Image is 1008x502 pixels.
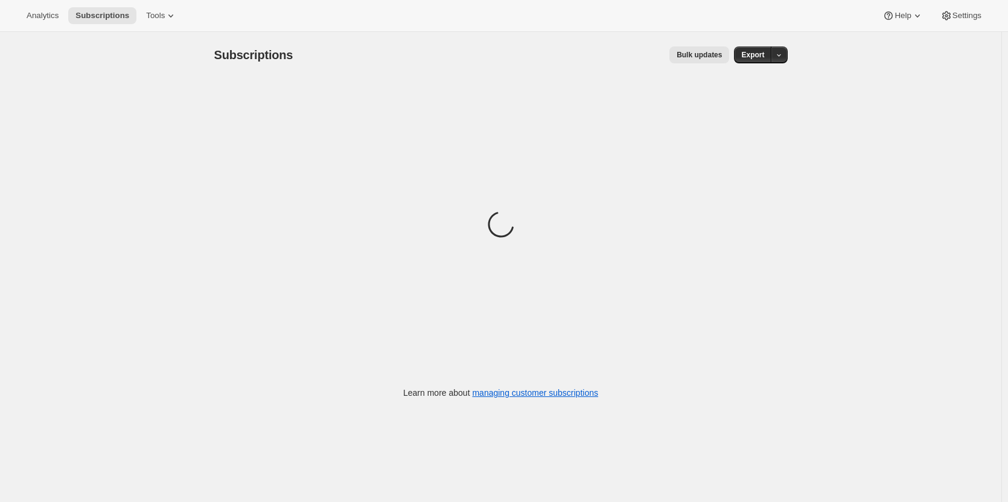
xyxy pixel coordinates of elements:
[19,7,66,24] button: Analytics
[734,46,771,63] button: Export
[472,388,598,398] a: managing customer subscriptions
[214,48,293,62] span: Subscriptions
[139,7,184,24] button: Tools
[68,7,136,24] button: Subscriptions
[27,11,59,21] span: Analytics
[952,11,981,21] span: Settings
[677,50,722,60] span: Bulk updates
[669,46,729,63] button: Bulk updates
[741,50,764,60] span: Export
[146,11,165,21] span: Tools
[75,11,129,21] span: Subscriptions
[875,7,930,24] button: Help
[895,11,911,21] span: Help
[403,387,598,399] p: Learn more about
[933,7,989,24] button: Settings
